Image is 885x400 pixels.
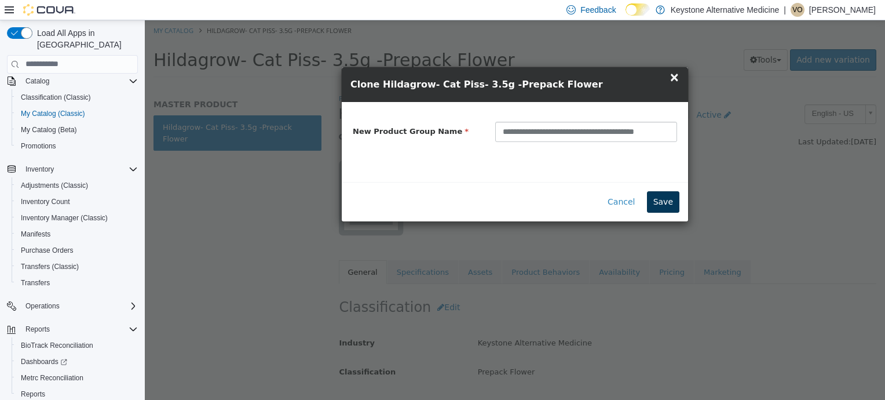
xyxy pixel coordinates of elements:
button: My Catalog (Classic) [12,106,142,122]
a: Manifests [16,227,55,241]
a: Transfers (Classic) [16,260,83,274]
span: Reports [25,325,50,334]
span: Transfers [21,278,50,288]
div: Victoria Ortiz [791,3,804,17]
span: Classification (Classic) [21,93,91,102]
span: Inventory [25,165,54,174]
button: Promotions [12,138,142,154]
span: Feedback [580,4,616,16]
span: Manifests [21,230,50,239]
span: Transfers [16,276,138,290]
button: Transfers [12,275,142,291]
button: Manifests [12,226,142,242]
p: | [784,3,786,17]
a: Classification (Classic) [16,90,96,104]
button: My Catalog (Beta) [12,122,142,138]
button: Inventory Count [12,194,142,210]
button: Cancel [456,171,496,192]
span: Reports [21,390,45,399]
span: × [524,50,535,64]
a: Metrc Reconciliation [16,371,88,385]
input: Dark Mode [626,3,650,16]
span: Dashboards [21,357,67,366]
button: Operations [21,299,64,313]
a: BioTrack Reconciliation [16,339,98,352]
a: Dashboards [12,354,142,370]
h4: Clone Hildagrow- Cat Piss- 3.5g -Prepack Flower [206,59,535,71]
span: Metrc Reconciliation [16,371,138,385]
button: Inventory [2,161,142,177]
button: BioTrack Reconciliation [12,337,142,354]
span: Operations [21,299,138,313]
a: Dashboards [16,355,72,369]
span: Inventory Count [16,195,138,209]
span: Adjustments (Classic) [16,179,138,192]
span: Classification (Classic) [16,90,138,104]
button: Catalog [21,74,54,88]
button: Reports [2,321,142,337]
button: Reports [21,322,54,336]
span: Reports [21,322,138,336]
a: My Catalog (Classic) [16,107,90,121]
button: Classification (Classic) [12,89,142,106]
button: Operations [2,298,142,314]
button: Inventory [21,162,58,176]
span: Purchase Orders [16,243,138,257]
span: My Catalog (Beta) [21,125,77,134]
a: Promotions [16,139,61,153]
span: Promotions [16,139,138,153]
span: Transfers (Classic) [21,262,79,271]
a: Inventory Manager (Classic) [16,211,112,225]
button: Catalog [2,73,142,89]
span: Catalog [21,74,138,88]
button: Transfers (Classic) [12,259,142,275]
a: Adjustments (Classic) [16,179,93,192]
span: Operations [25,301,60,311]
span: Manifests [16,227,138,241]
span: Purchase Orders [21,246,74,255]
span: Transfers (Classic) [16,260,138,274]
span: Metrc Reconciliation [21,373,83,383]
a: Transfers [16,276,54,290]
span: Load All Apps in [GEOGRAPHIC_DATA] [32,27,138,50]
span: BioTrack Reconciliation [21,341,93,350]
span: New Product Group Name [208,107,324,115]
button: Purchase Orders [12,242,142,259]
a: Inventory Count [16,195,75,209]
span: My Catalog (Classic) [16,107,138,121]
a: Purchase Orders [16,243,78,257]
button: Metrc Reconciliation [12,370,142,386]
span: Catalog [25,77,49,86]
span: Inventory Manager (Classic) [16,211,138,225]
span: Dashboards [16,355,138,369]
a: My Catalog (Beta) [16,123,82,137]
p: Keystone Alternative Medicine [671,3,780,17]
span: Inventory [21,162,138,176]
span: Adjustments (Classic) [21,181,88,190]
span: My Catalog (Classic) [21,109,85,118]
span: My Catalog (Beta) [16,123,138,137]
span: Promotions [21,141,56,151]
span: VO [792,3,802,17]
span: Inventory Manager (Classic) [21,213,108,223]
span: BioTrack Reconciliation [16,339,138,352]
p: [PERSON_NAME] [809,3,876,17]
button: Inventory Manager (Classic) [12,210,142,226]
button: Save [502,171,535,192]
button: Adjustments (Classic) [12,177,142,194]
span: Inventory Count [21,197,70,206]
img: Cova [23,4,75,16]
